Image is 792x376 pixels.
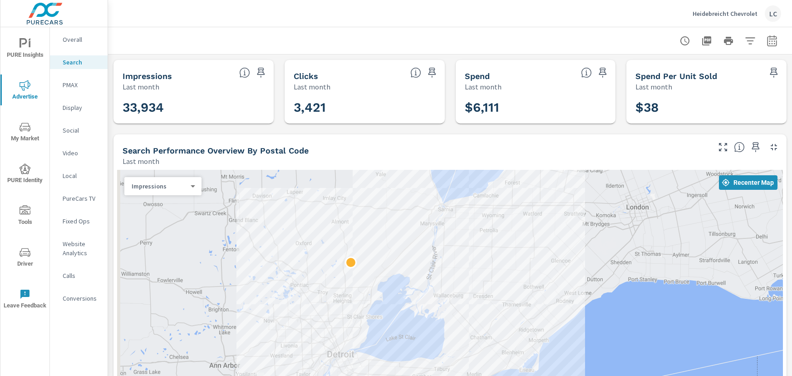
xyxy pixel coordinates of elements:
[465,71,490,81] h5: Spend
[63,217,100,226] p: Fixed Ops
[132,182,187,190] p: Impressions
[63,103,100,112] p: Display
[635,100,777,115] h3: $38
[3,163,47,186] span: PURE Identity
[465,81,502,92] p: Last month
[0,27,49,320] div: nav menu
[635,71,717,81] h5: Spend Per Unit Sold
[63,294,100,303] p: Conversions
[50,237,108,260] div: Website Analytics
[767,140,781,154] button: Minimize Widget
[63,194,100,203] p: PureCars TV
[50,146,108,160] div: Video
[63,148,100,158] p: Video
[50,124,108,137] div: Social
[123,146,309,155] h5: Search Performance Overview By Postal Code
[63,35,100,44] p: Overall
[63,126,100,135] p: Social
[50,192,108,205] div: PureCars TV
[748,140,763,154] span: Save this to your personalized report
[595,65,610,80] span: Save this to your personalized report
[254,65,268,80] span: Save this to your personalized report
[294,81,330,92] p: Last month
[734,142,745,153] span: Understand Search performance data by postal code. Individual postal codes can be selected and ex...
[63,171,100,180] p: Local
[3,205,47,228] span: Tools
[723,178,774,187] span: Recenter Map
[123,81,159,92] p: Last month
[294,100,436,115] h3: 3,421
[123,71,172,81] h5: Impressions
[719,175,777,190] button: Recenter Map
[698,32,716,50] button: "Export Report to PDF"
[50,78,108,92] div: PMAX
[693,10,758,18] p: Heidebreicht Chevrolet
[63,271,100,280] p: Calls
[50,169,108,183] div: Local
[719,32,738,50] button: Print Report
[123,100,265,115] h3: 33,934
[50,33,108,46] div: Overall
[410,67,421,78] span: The number of times an ad was clicked by a consumer.
[465,100,607,115] h3: $6,111
[3,38,47,60] span: PURE Insights
[294,71,318,81] h5: Clicks
[50,269,108,282] div: Calls
[765,5,781,22] div: LC
[50,214,108,228] div: Fixed Ops
[741,32,759,50] button: Apply Filters
[767,65,781,80] span: Save this to your personalized report
[63,58,100,67] p: Search
[50,101,108,114] div: Display
[50,55,108,69] div: Search
[716,140,730,154] button: Make Fullscreen
[50,292,108,305] div: Conversions
[581,67,592,78] span: The amount of money spent on advertising during the period.
[635,81,672,92] p: Last month
[3,289,47,311] span: Leave Feedback
[124,182,194,191] div: Impressions
[123,156,159,167] p: Last month
[3,247,47,269] span: Driver
[425,65,439,80] span: Save this to your personalized report
[63,239,100,257] p: Website Analytics
[3,80,47,102] span: Advertise
[3,122,47,144] span: My Market
[239,67,250,78] span: The number of times an ad was shown on your behalf.
[63,80,100,89] p: PMAX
